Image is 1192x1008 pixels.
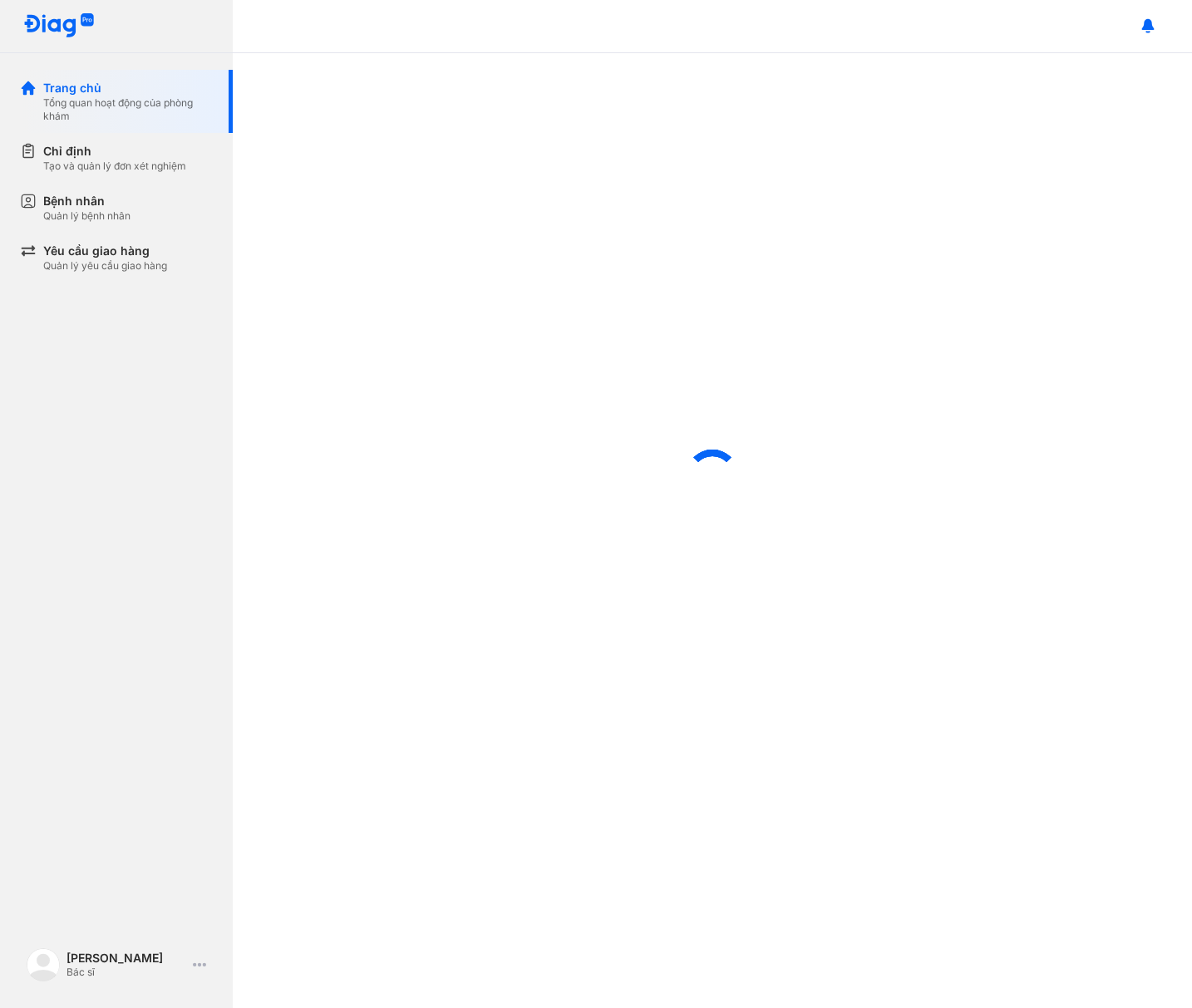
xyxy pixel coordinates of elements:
[23,13,95,39] img: logo
[43,80,213,96] div: Trang chủ
[27,948,60,981] img: logo
[43,243,167,259] div: Yêu cầu giao hàng
[43,259,167,273] div: Quản lý yêu cầu giao hàng
[43,209,131,223] div: Quản lý bệnh nhân
[43,96,213,123] div: Tổng quan hoạt động của phòng khám
[43,193,131,209] div: Bệnh nhân
[66,951,186,966] div: [PERSON_NAME]
[43,160,186,173] div: Tạo và quản lý đơn xét nghiệm
[66,966,186,979] div: Bác sĩ
[43,143,186,160] div: Chỉ định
